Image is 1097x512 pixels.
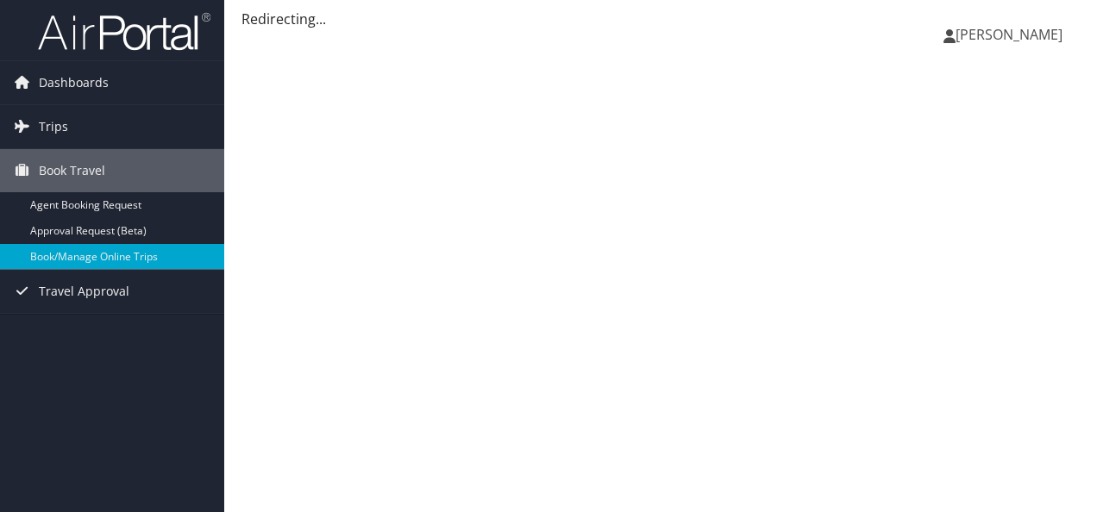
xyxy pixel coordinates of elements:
span: [PERSON_NAME] [956,25,1063,44]
a: [PERSON_NAME] [943,9,1080,60]
span: Book Travel [39,149,105,192]
span: Travel Approval [39,270,129,313]
img: airportal-logo.png [38,11,210,52]
div: Redirecting... [241,9,1080,29]
span: Trips [39,105,68,148]
span: Dashboards [39,61,109,104]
